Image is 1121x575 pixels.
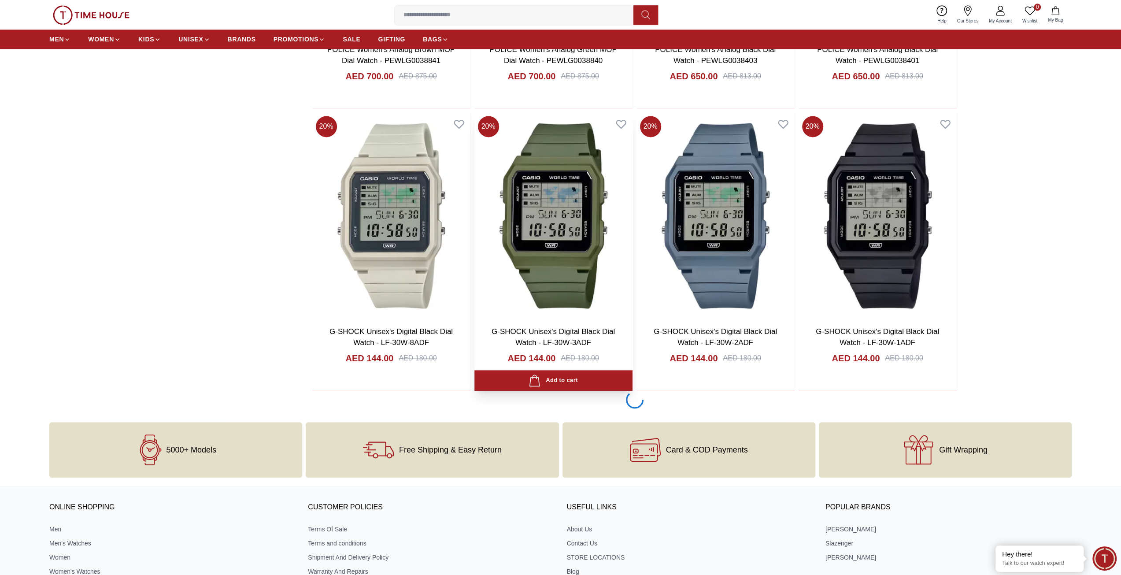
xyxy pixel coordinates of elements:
a: [PERSON_NAME] [825,553,1072,562]
a: Women [49,553,296,562]
div: AED 180.00 [399,353,437,364]
a: Shipment And Delivery Policy [308,553,554,562]
img: G-SHOCK Unisex's Digital Black Dial Watch - LF-30W-8ADF [312,112,470,319]
span: Gift Wrapping [939,445,988,454]
span: WOMEN [88,35,114,44]
div: AED 813.00 [723,71,761,82]
h3: CUSTOMER POLICIES [308,501,554,514]
h4: AED 144.00 [670,352,718,364]
p: Talk to our watch expert! [1002,560,1077,567]
img: ... [53,5,129,25]
button: Add to cart [474,370,633,391]
h3: Popular Brands [825,501,1072,514]
a: WOMEN [88,31,121,47]
span: BAGS [423,35,442,44]
span: 20 % [802,116,823,137]
span: Help [934,18,950,24]
div: AED 180.00 [885,353,923,364]
img: G-SHOCK Unisex's Digital Black Dial Watch - LF-30W-2ADF [636,112,795,319]
div: AED 813.00 [885,71,923,82]
a: MEN [49,31,70,47]
a: SALE [343,31,360,47]
a: [PERSON_NAME] [825,525,1072,534]
a: BAGS [423,31,448,47]
span: My Account [985,18,1015,24]
a: PROMOTIONS [274,31,326,47]
span: BRANDS [228,35,256,44]
a: About Us [567,525,813,534]
button: My Bag [1043,4,1068,25]
h3: USEFUL LINKS [567,501,813,514]
span: SALE [343,35,360,44]
span: KIDS [138,35,154,44]
a: G-SHOCK Unisex's Digital Black Dial Watch - LF-30W-1ADF [816,327,939,347]
span: PROMOTIONS [274,35,319,44]
span: 20 % [478,116,499,137]
h4: AED 700.00 [507,70,555,82]
span: GIFTING [378,35,405,44]
div: Hey there! [1002,550,1077,559]
a: G-SHOCK Unisex's Digital Black Dial Watch - LF-30W-3ADF [492,327,615,347]
a: UNISEX [178,31,210,47]
a: Our Stores [952,4,984,26]
a: GIFTING [378,31,405,47]
a: Men [49,525,296,534]
a: Terms and conditions [308,539,554,548]
span: My Bag [1044,17,1066,23]
h4: AED 144.00 [345,352,393,364]
a: Slazenger [825,539,1072,548]
div: Chat Widget [1092,546,1117,571]
span: 20 % [640,116,661,137]
span: UNISEX [178,35,203,44]
h4: AED 700.00 [345,70,393,82]
span: 5000+ Models [166,445,216,454]
span: 20 % [316,116,337,137]
a: KIDS [138,31,161,47]
a: Help [932,4,952,26]
div: AED 180.00 [561,353,599,364]
span: 0 [1034,4,1041,11]
a: BRANDS [228,31,256,47]
a: 0Wishlist [1017,4,1043,26]
h4: AED 144.00 [507,352,555,364]
h3: ONLINE SHOPPING [49,501,296,514]
div: AED 875.00 [561,71,599,82]
h4: AED 650.00 [832,70,880,82]
div: Add to cart [529,375,577,386]
span: Our Stores [954,18,982,24]
span: Free Shipping & Easy Return [399,445,502,454]
div: AED 180.00 [723,353,761,364]
a: Contact Us [567,539,813,548]
div: AED 875.00 [399,71,437,82]
a: STORE LOCATIONS [567,553,813,562]
img: G-SHOCK Unisex's Digital Black Dial Watch - LF-30W-3ADF [474,112,633,319]
span: Wishlist [1019,18,1041,24]
a: G-SHOCK Unisex's Digital Black Dial Watch - LF-30W-2ADF [654,327,777,347]
span: Card & COD Payments [666,445,748,454]
a: G-SHOCK Unisex's Digital Black Dial Watch - LF-30W-8ADF [329,327,453,347]
img: G-SHOCK Unisex's Digital Black Dial Watch - LF-30W-1ADF [799,112,957,319]
a: Terms Of Sale [308,525,554,534]
h4: AED 650.00 [670,70,718,82]
h4: AED 144.00 [832,352,880,364]
a: Men's Watches [49,539,296,548]
span: MEN [49,35,64,44]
